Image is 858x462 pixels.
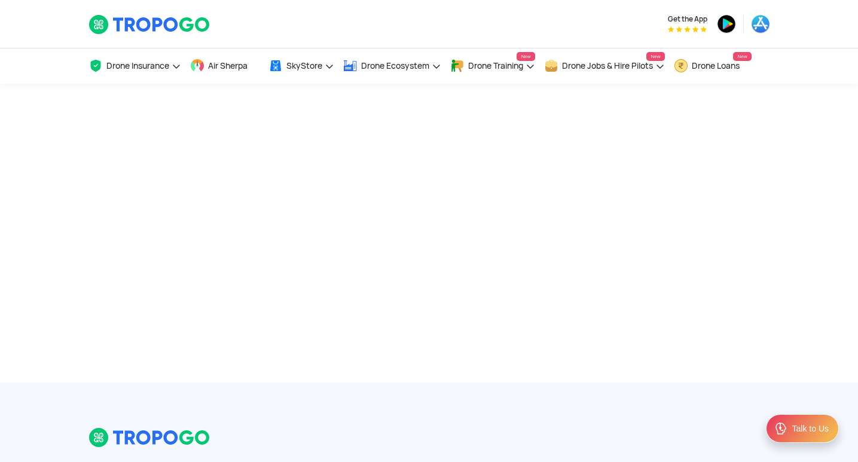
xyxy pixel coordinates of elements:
img: ic_Support.svg [774,421,788,436]
img: playstore [717,14,736,33]
a: Drone LoansNew [674,48,752,84]
span: New [733,52,751,61]
a: Drone Insurance [88,48,181,84]
img: appstore [751,14,770,33]
span: Drone Ecosystem [361,61,429,71]
span: Drone Training [468,61,523,71]
a: Drone TrainingNew [450,48,535,84]
span: Drone Loans [692,61,740,71]
a: Drone Jobs & Hire PilotsNew [544,48,665,84]
img: logo [88,427,211,448]
span: Drone Jobs & Hire Pilots [562,61,653,71]
a: SkyStore [268,48,334,84]
div: Talk to Us [792,423,829,435]
span: Air Sherpa [208,61,248,71]
img: TropoGo Logo [88,14,211,35]
span: SkyStore [286,61,322,71]
span: New [646,52,664,61]
img: App Raking [668,26,707,32]
span: Get the App [668,14,707,24]
span: Drone Insurance [106,61,169,71]
span: New [517,52,535,61]
a: Drone Ecosystem [343,48,441,84]
a: Air Sherpa [190,48,259,84]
